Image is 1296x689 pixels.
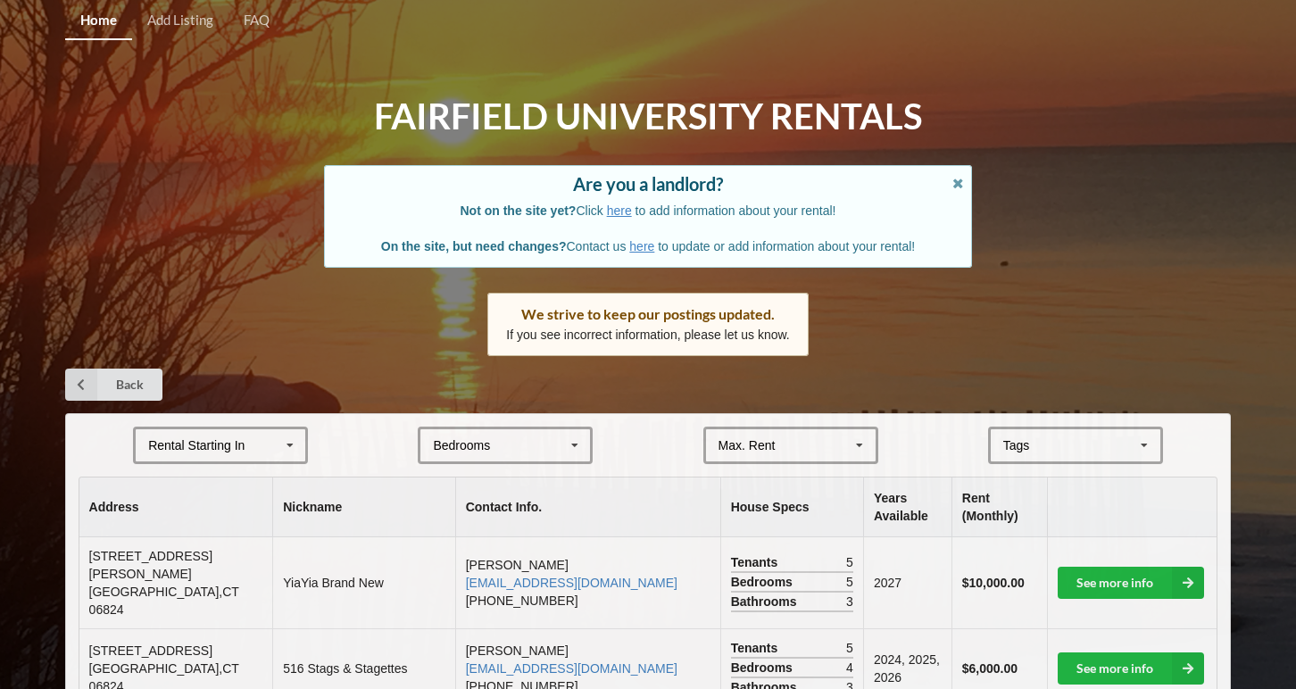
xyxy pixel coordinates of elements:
[461,203,577,218] b: Not on the site yet?
[461,203,836,218] span: Click to add information about your rental!
[381,239,915,253] span: Contact us to update or add information about your rental!
[999,436,1056,456] div: Tags
[65,2,132,40] a: Home
[89,643,212,658] span: [STREET_ADDRESS]
[455,477,720,537] th: Contact Info.
[731,639,783,657] span: Tenants
[846,639,853,657] span: 5
[272,537,454,628] td: YiaYia Brand New
[962,576,1025,590] b: $10,000.00
[731,573,797,591] span: Bedrooms
[951,477,1047,537] th: Rent (Monthly)
[720,477,863,537] th: House Specs
[228,2,285,40] a: FAQ
[846,593,853,610] span: 3
[719,439,776,452] div: Max. Rent
[962,661,1018,676] b: $6,000.00
[466,661,677,676] a: [EMAIL_ADDRESS][DOMAIN_NAME]
[731,659,797,677] span: Bedrooms
[89,585,239,617] span: [GEOGRAPHIC_DATA] , CT 06824
[629,239,654,253] a: here
[1058,652,1204,685] a: See more info
[65,369,162,401] a: Back
[846,659,853,677] span: 4
[148,439,245,452] div: Rental Starting In
[343,175,953,193] div: Are you a landlord?
[731,593,802,610] span: Bathrooms
[79,477,273,537] th: Address
[272,477,454,537] th: Nickname
[132,2,228,40] a: Add Listing
[1058,567,1204,599] a: See more info
[607,203,632,218] a: here
[846,573,853,591] span: 5
[381,239,567,253] b: On the site, but need changes?
[455,537,720,628] td: [PERSON_NAME] [PHONE_NUMBER]
[466,576,677,590] a: [EMAIL_ADDRESS][DOMAIN_NAME]
[863,537,951,628] td: 2027
[433,439,490,452] div: Bedrooms
[506,305,790,323] div: We strive to keep our postings updated.
[731,553,783,571] span: Tenants
[89,549,212,581] span: [STREET_ADDRESS][PERSON_NAME]
[863,477,951,537] th: Years Available
[846,553,853,571] span: 5
[374,94,922,139] h1: Fairfield University Rentals
[506,326,790,344] p: If you see incorrect information, please let us know.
